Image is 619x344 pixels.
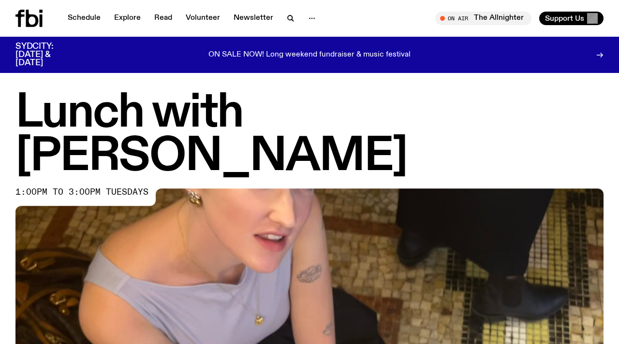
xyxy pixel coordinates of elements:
p: ON SALE NOW! Long weekend fundraiser & music festival [208,51,411,59]
a: Read [148,12,178,25]
span: Support Us [545,14,584,23]
a: Volunteer [180,12,226,25]
button: On AirThe Allnighter [435,12,531,25]
button: Support Us [539,12,604,25]
span: 1:00pm to 3:00pm tuesdays [15,188,148,196]
h3: SYDCITY: [DATE] & [DATE] [15,43,77,67]
a: Explore [108,12,147,25]
a: Schedule [62,12,106,25]
a: Newsletter [228,12,279,25]
h1: Lunch with [PERSON_NAME] [15,92,604,179]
